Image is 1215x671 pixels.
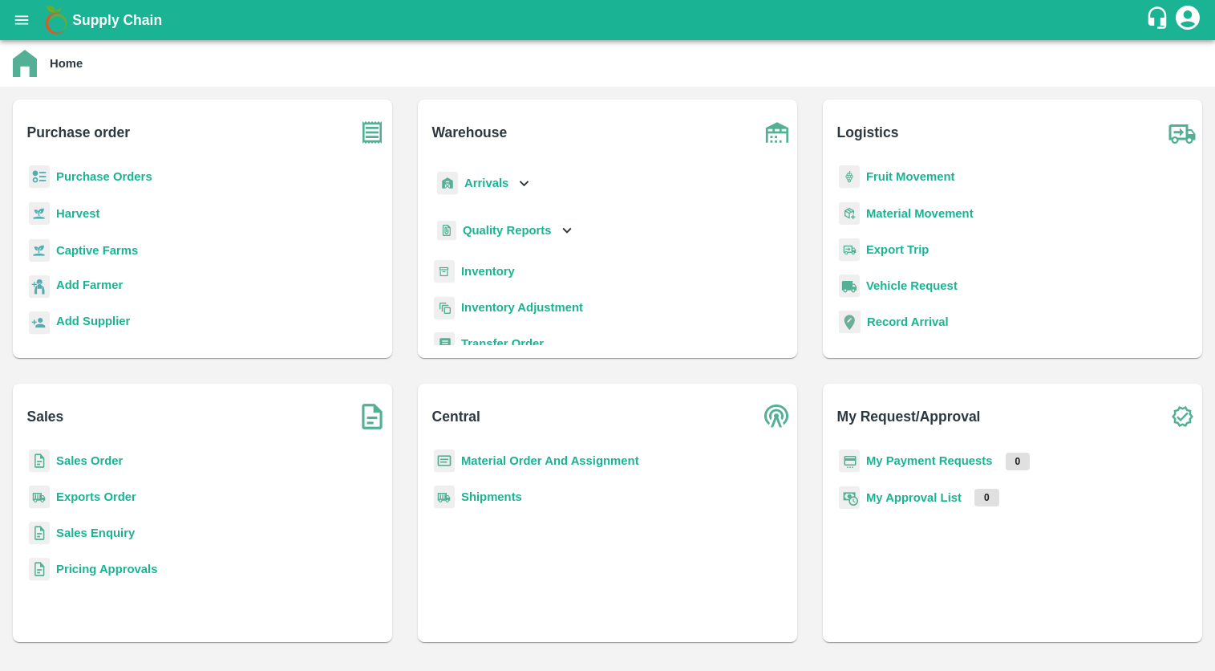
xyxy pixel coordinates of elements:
[50,57,83,70] b: Home
[434,214,576,247] div: Quality Reports
[29,311,50,335] img: supplier
[56,170,152,183] a: Purchase Orders
[866,207,974,220] a: Material Movement
[56,563,157,575] a: Pricing Approvals
[437,221,456,241] img: qualityReport
[434,332,455,356] img: whTransfer
[13,50,37,77] img: home
[866,170,955,183] a: Fruit Movement
[352,396,392,437] img: soSales
[56,454,123,467] a: Sales Order
[839,449,860,473] img: payment
[461,454,639,467] a: Material Order And Assignment
[461,337,544,350] a: Transfer Order
[3,2,40,39] button: open drawer
[434,260,455,283] img: whInventory
[29,275,50,299] img: farmer
[866,454,993,467] a: My Payment Requests
[839,201,860,226] img: material
[434,165,533,201] div: Arrivals
[56,279,123,291] b: Add Farmer
[29,201,50,226] img: harvest
[56,315,130,327] b: Add Supplier
[56,312,130,334] a: Add Supplier
[27,121,130,144] b: Purchase order
[29,558,50,581] img: sales
[56,244,138,257] a: Captive Farms
[867,315,949,328] a: Record Arrival
[463,224,552,237] b: Quality Reports
[434,449,455,473] img: centralMaterial
[974,489,999,506] p: 0
[56,276,123,298] a: Add Farmer
[461,265,515,278] a: Inventory
[1162,112,1202,152] img: truck
[56,207,99,220] a: Harvest
[866,491,962,504] a: My Approval List
[839,165,860,189] img: fruit
[27,405,64,428] b: Sales
[56,490,136,503] a: Exports Order
[1145,6,1173,35] div: customer-support
[1006,453,1031,470] p: 0
[72,9,1145,31] a: Supply Chain
[839,238,860,262] img: delivery
[72,12,162,28] b: Supply Chain
[432,121,508,144] b: Warehouse
[29,238,50,262] img: harvest
[434,296,455,319] img: inventory
[434,486,455,509] img: shipments
[1162,396,1202,437] img: check
[29,165,50,189] img: reciept
[461,301,583,314] a: Inventory Adjustment
[757,396,797,437] img: central
[352,112,392,152] img: purchase
[432,405,480,428] b: Central
[1173,3,1202,37] div: account of current user
[56,527,135,539] a: Sales Enquiry
[40,4,72,36] img: logo
[29,522,50,545] img: sales
[757,112,797,152] img: warehouse
[437,172,458,195] img: whArrival
[29,449,50,473] img: sales
[839,311,861,333] img: recordArrival
[464,177,508,189] b: Arrivals
[839,274,860,298] img: vehicle
[837,405,981,428] b: My Request/Approval
[839,486,860,510] img: approval
[866,279,958,292] a: Vehicle Request
[29,486,50,509] img: shipments
[461,490,522,503] a: Shipments
[837,121,899,144] b: Logistics
[866,243,929,256] a: Export Trip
